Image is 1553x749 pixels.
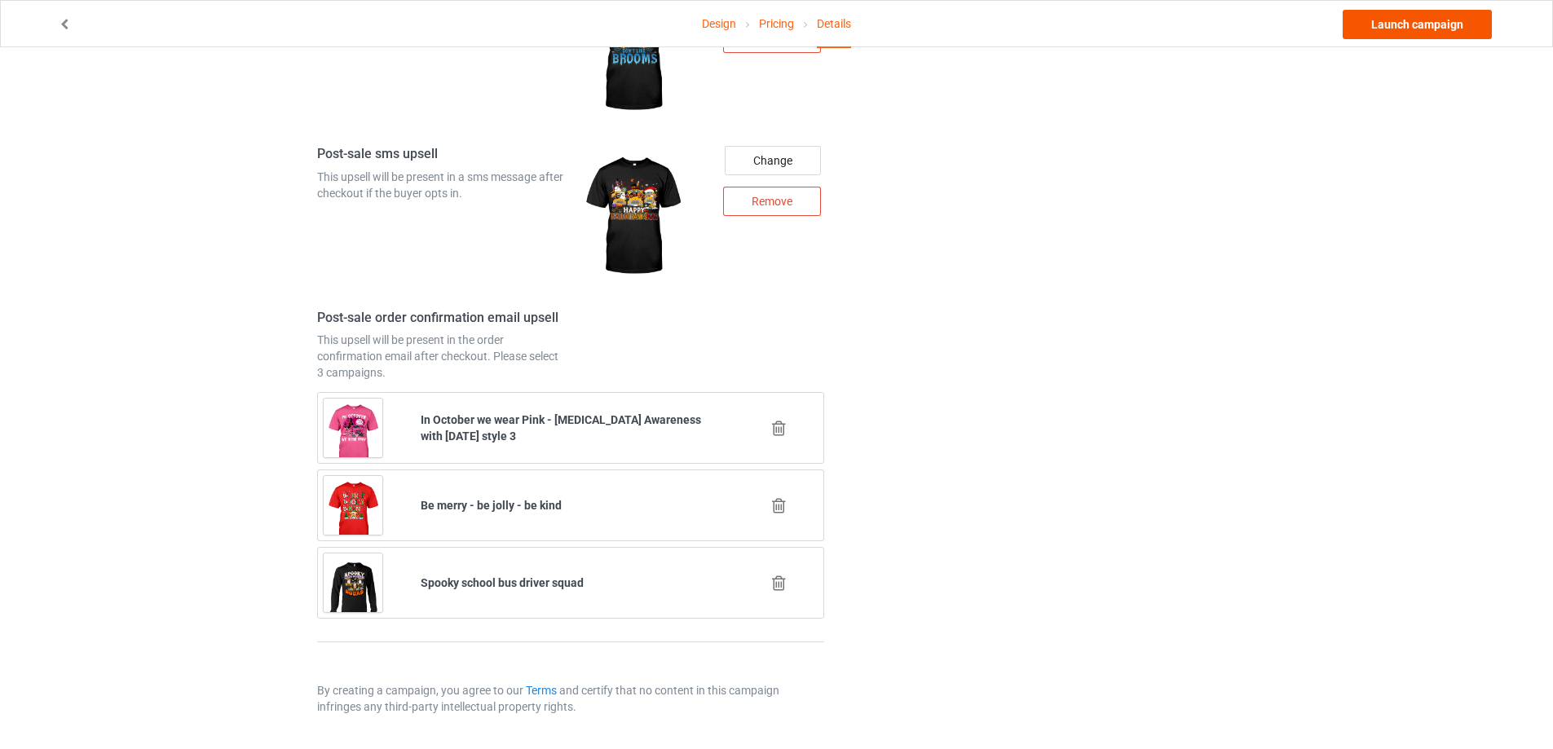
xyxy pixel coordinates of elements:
[1343,10,1492,39] a: Launch campaign
[725,146,821,175] div: Change
[526,684,557,697] a: Terms
[759,1,794,46] a: Pricing
[317,310,565,327] h4: Post-sale order confirmation email upsell
[317,682,824,715] p: By creating a campaign, you agree to our and certify that no content in this campaign infringes a...
[576,146,689,286] img: regular.jpg
[317,146,565,163] h4: Post-sale sms upsell
[817,1,851,48] div: Details
[421,576,584,589] b: Spooky school bus driver squad
[421,499,562,512] b: Be merry - be jolly - be kind
[421,413,701,443] b: In October we wear Pink - [MEDICAL_DATA] Awareness with [DATE] style 3
[317,332,565,381] div: This upsell will be present in the order confirmation email after checkout. Please select 3 campa...
[317,169,565,201] div: This upsell will be present in a sms message after checkout if the buyer opts in.
[702,1,736,46] a: Design
[723,187,821,216] div: Remove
